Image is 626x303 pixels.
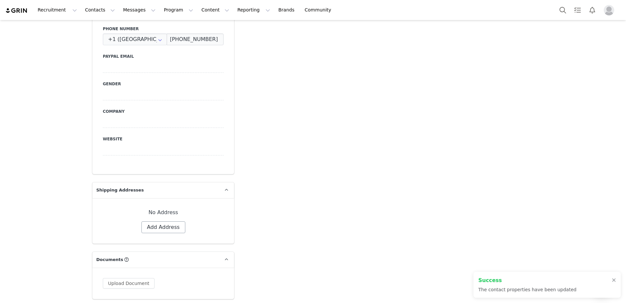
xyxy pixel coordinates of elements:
a: Brands [274,3,300,17]
label: Gender [103,81,224,87]
h2: Success [478,276,577,284]
label: Company [103,109,224,114]
button: Upload Document [103,278,155,289]
button: Content [197,3,233,17]
span: Documents [96,256,123,263]
button: Search [556,3,570,17]
input: (XXX) XXX-XXXX [167,33,224,45]
img: grin logo [5,8,28,14]
a: Tasks [570,3,585,17]
button: Profile [600,5,621,15]
button: Messages [119,3,159,17]
body: Rich Text Area. Press ALT-0 for help. [5,5,269,12]
a: Community [301,3,338,17]
button: Program [160,3,197,17]
button: Add Address [141,221,185,233]
button: Contacts [81,3,119,17]
div: No Address [103,209,224,216]
p: The contact properties have been updated [478,286,577,293]
img: placeholder-profile.jpg [604,5,614,15]
label: Website [103,136,224,142]
div: Canada [103,33,167,45]
label: Phone Number [103,26,224,32]
button: Notifications [585,3,599,17]
span: Shipping Addresses [96,187,144,193]
button: Recruitment [34,3,81,17]
label: Paypal Email [103,53,224,59]
input: Country [103,33,167,45]
button: Reporting [233,3,274,17]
